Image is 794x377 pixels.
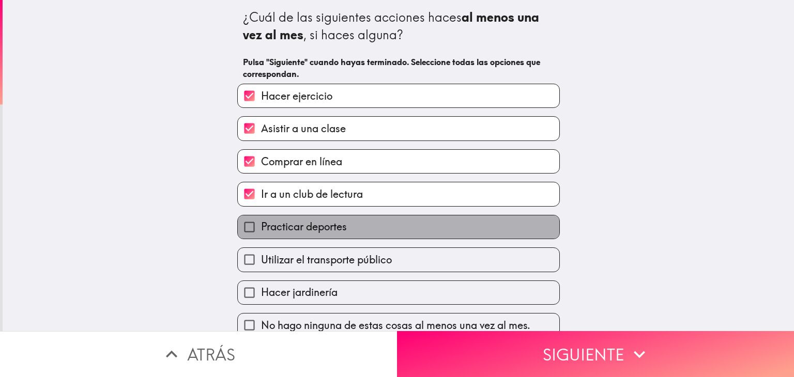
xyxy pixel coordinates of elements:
[397,331,794,377] button: Siguiente
[261,89,332,103] span: Hacer ejercicio
[261,187,363,201] span: Ir a un club de lectura
[238,117,559,140] button: Asistir a una clase
[238,248,559,271] button: Utilizar el transporte público
[238,182,559,206] button: Ir a un club de lectura
[238,313,559,337] button: No hago ninguna de estas cosas al menos una vez al mes.
[261,318,530,333] span: No hago ninguna de estas cosas al menos una vez al mes.
[238,281,559,304] button: Hacer jardinería
[238,84,559,107] button: Hacer ejercicio
[261,219,347,234] span: Practicar deportes
[238,215,559,239] button: Practicar deportes
[261,285,338,300] span: Hacer jardinería
[261,154,342,169] span: Comprar en línea
[261,121,346,136] span: Asistir a una clase
[243,56,554,80] h6: Pulsa "Siguiente" cuando hayas terminado. Seleccione todas las opciones que correspondan.
[243,9,554,43] div: ¿Cuál de las siguientes acciones haces , si haces alguna?
[243,9,542,42] b: al menos una vez al mes
[238,150,559,173] button: Comprar en línea
[261,253,392,267] span: Utilizar el transporte público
